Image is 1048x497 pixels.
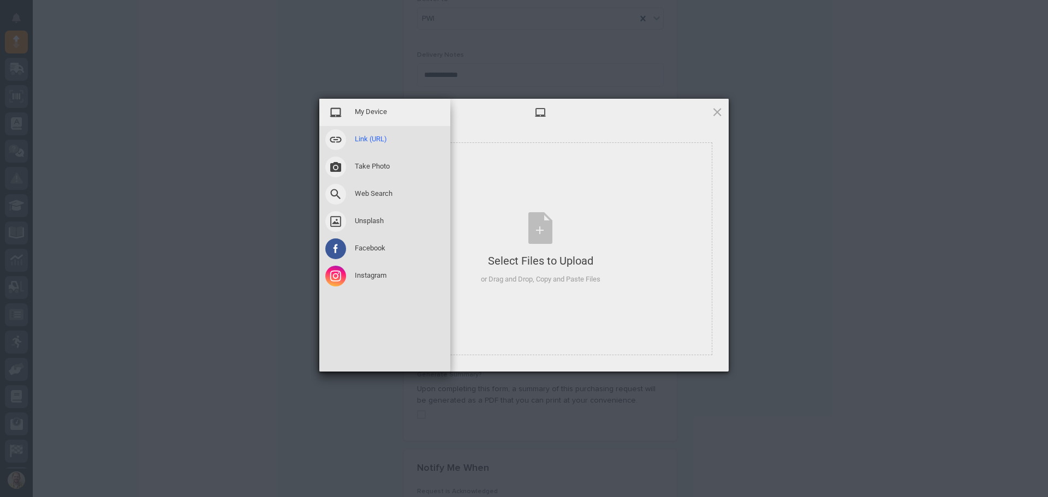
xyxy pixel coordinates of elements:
[355,107,387,117] span: My Device
[319,99,450,126] div: My Device
[319,262,450,290] div: Instagram
[355,134,387,144] span: Link (URL)
[355,271,386,280] span: Instagram
[355,189,392,199] span: Web Search
[481,274,600,285] div: or Drag and Drop, Copy and Paste Files
[534,106,546,118] span: My Device
[319,181,450,208] div: Web Search
[355,216,384,226] span: Unsplash
[355,243,385,253] span: Facebook
[355,161,390,171] span: Take Photo
[319,153,450,181] div: Take Photo
[319,208,450,235] div: Unsplash
[319,235,450,262] div: Facebook
[711,106,723,118] span: Click here or hit ESC to close picker
[319,126,450,153] div: Link (URL)
[481,253,600,268] div: Select Files to Upload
